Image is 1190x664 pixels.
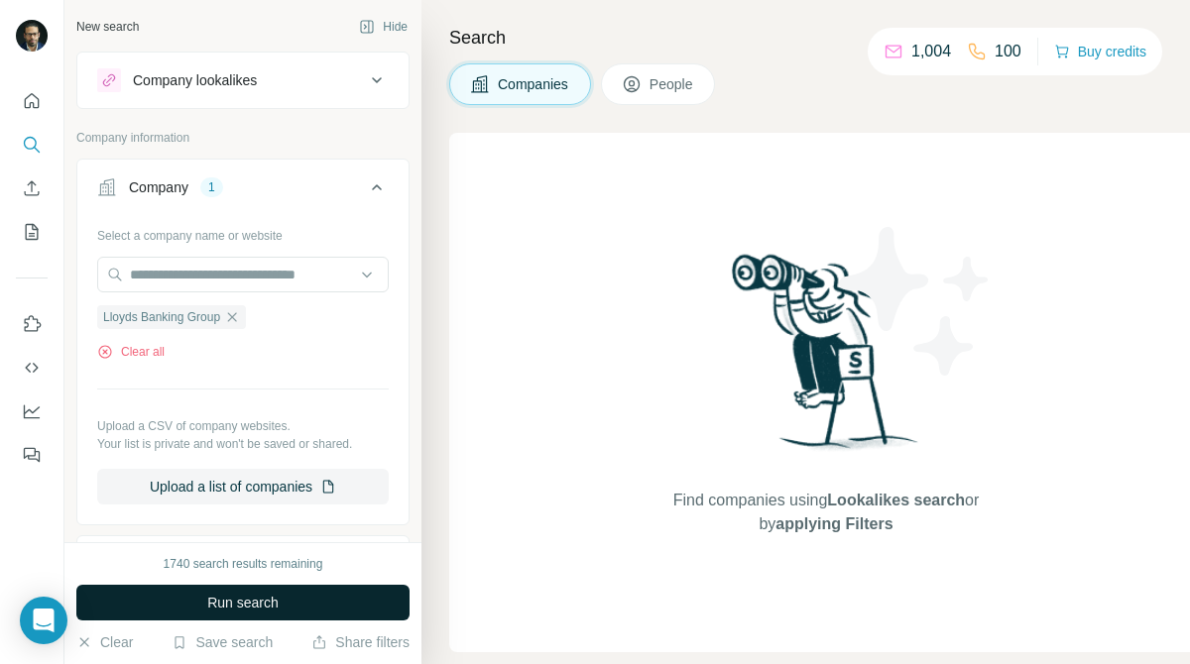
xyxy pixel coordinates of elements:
[827,492,965,508] span: Lookalikes search
[775,515,892,532] span: applying Filters
[97,417,389,435] p: Upload a CSV of company websites.
[16,127,48,163] button: Search
[164,555,323,573] div: 1740 search results remaining
[449,24,1166,52] h4: Search
[16,306,48,342] button: Use Surfe on LinkedIn
[129,177,188,197] div: Company
[76,585,410,620] button: Run search
[650,74,695,94] span: People
[133,70,257,90] div: Company lookalikes
[1054,38,1146,65] button: Buy credits
[16,393,48,429] button: Dashboard
[16,20,48,52] img: Avatar
[995,40,1021,63] p: 100
[77,56,409,104] button: Company lookalikes
[911,40,951,63] p: 1,004
[16,437,48,473] button: Feedback
[172,632,273,652] button: Save search
[76,129,410,147] p: Company information
[20,597,67,644] div: Open Intercom Messenger
[200,178,223,196] div: 1
[345,12,421,42] button: Hide
[76,18,139,36] div: New search
[77,164,409,219] button: Company1
[16,350,48,386] button: Use Surfe API
[498,74,570,94] span: Companies
[103,308,220,326] span: Lloyds Banking Group
[97,219,389,245] div: Select a company name or website
[97,343,165,361] button: Clear all
[311,632,410,652] button: Share filters
[667,489,985,536] span: Find companies using or by
[207,593,279,612] span: Run search
[16,214,48,250] button: My lists
[16,83,48,119] button: Quick start
[97,435,389,453] p: Your list is private and won't be saved or shared.
[76,632,133,652] button: Clear
[77,540,409,588] button: Industry
[723,249,929,470] img: Surfe Illustration - Woman searching with binoculars
[97,469,389,504] button: Upload a list of companies
[826,212,1005,390] img: Surfe Illustration - Stars
[16,170,48,206] button: Enrich CSV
